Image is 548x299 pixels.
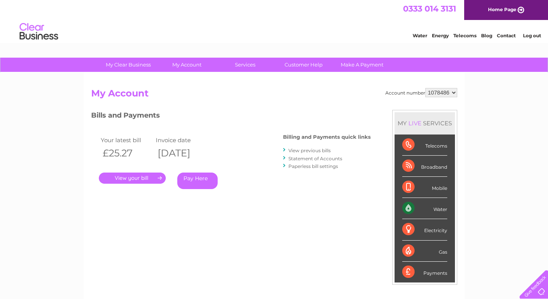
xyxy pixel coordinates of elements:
[453,33,476,38] a: Telecoms
[402,156,447,177] div: Broadband
[402,198,447,219] div: Water
[99,135,154,145] td: Your latest bill
[432,33,449,38] a: Energy
[97,58,160,72] a: My Clear Business
[403,4,456,13] a: 0333 014 3131
[272,58,335,72] a: Customer Help
[402,219,447,240] div: Electricity
[407,120,423,127] div: LIVE
[288,156,342,161] a: Statement of Accounts
[481,33,492,38] a: Blog
[402,262,447,282] div: Payments
[154,135,209,145] td: Invoice date
[213,58,277,72] a: Services
[402,241,447,262] div: Gas
[99,173,166,184] a: .
[177,173,218,189] a: Pay Here
[91,110,371,123] h3: Bills and Payments
[402,135,447,156] div: Telecoms
[395,112,455,134] div: MY SERVICES
[413,33,427,38] a: Water
[288,163,338,169] a: Paperless bill settings
[402,177,447,198] div: Mobile
[154,145,209,161] th: [DATE]
[288,148,331,153] a: View previous bills
[91,88,457,103] h2: My Account
[155,58,218,72] a: My Account
[497,33,516,38] a: Contact
[93,4,456,37] div: Clear Business is a trading name of Verastar Limited (registered in [GEOGRAPHIC_DATA] No. 3667643...
[99,145,154,161] th: £25.27
[330,58,394,72] a: Make A Payment
[385,88,457,97] div: Account number
[283,134,371,140] h4: Billing and Payments quick links
[19,20,58,43] img: logo.png
[523,33,541,38] a: Log out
